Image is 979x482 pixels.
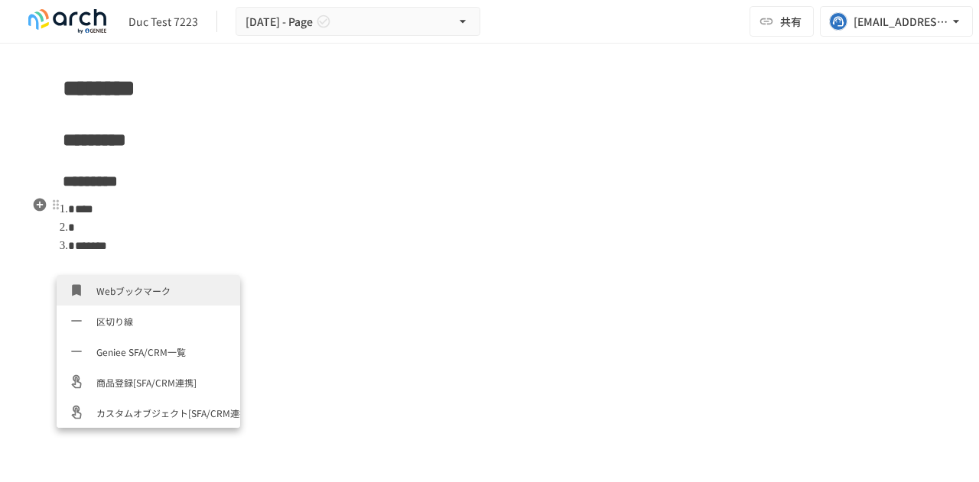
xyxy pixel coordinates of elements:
[780,13,802,30] span: 共有
[128,14,198,30] div: Duc Test 7223
[96,283,228,298] span: Webブックマーク
[750,6,814,37] button: 共有
[820,6,973,37] button: [EMAIL_ADDRESS][DOMAIN_NAME]
[246,12,313,31] span: [DATE] - Page
[854,12,948,31] div: [EMAIL_ADDRESS][DOMAIN_NAME]
[96,314,228,328] span: 区切り線
[18,9,116,34] img: logo-default@2x-9cf2c760.svg
[57,256,910,276] div: Typeahead menu
[96,406,228,420] span: カスタムオブジェクト[SFA/CRM連携]
[236,7,480,37] button: [DATE] - Page
[96,375,228,390] span: 商品登録[SFA/CRM連携]
[96,345,228,359] span: Geniee SFA/CRM一覧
